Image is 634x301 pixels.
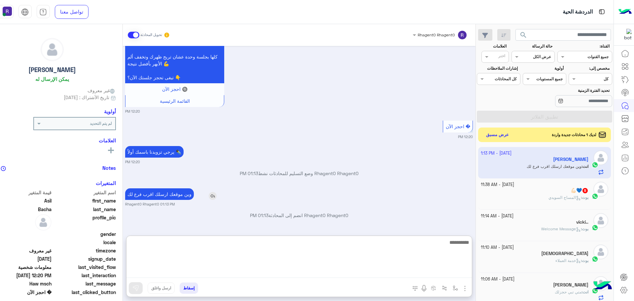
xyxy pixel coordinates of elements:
[412,286,418,291] img: make a call
[418,32,455,37] span: Rhagent0 Rhagent0
[28,66,76,74] h5: [PERSON_NAME]
[102,165,116,171] h6: Notes
[125,188,194,200] p: 2/10/2025, 1:13 PM
[442,285,447,291] img: Trigger scenario
[541,226,581,231] span: Welcome Message
[481,276,514,282] small: [DATE] - 11:06 AM
[558,43,610,49] label: القناة:
[620,29,632,41] img: 322853014244696
[35,214,52,231] img: defaultAdmin.png
[553,282,588,288] h5: Afzaal Ghumman
[481,213,513,219] small: [DATE] - 11:14 AM
[53,189,116,196] span: اسم المتغير
[593,245,608,259] img: defaultAdmin.png
[570,65,610,71] label: مخصص إلى:
[555,258,581,263] span: خدمة العملاء
[593,182,608,197] img: defaultAdmin.png
[461,284,469,292] img: send attachment
[592,256,598,262] img: WhatsApp
[563,8,593,17] p: الدردشة الحية
[148,282,175,294] button: ارسل واغلق
[552,132,596,138] span: لديك 1 محادثات جديدة واردة
[64,94,109,101] span: تاريخ الأشتراك : [DATE]
[140,32,162,38] small: تحويل المحادثة
[125,202,175,207] small: Rhagent0 Rhagent0 01:13 PM
[591,275,614,298] img: hulul-logo.png
[582,226,588,231] span: بوت
[162,86,188,92] span: 🔘 احجز الآن
[41,38,63,61] img: defaultAdmin.png
[515,29,532,43] button: search
[35,76,69,82] h6: يمكن الإرسال له
[524,65,564,71] label: أولوية
[1,166,6,171] img: notes
[132,285,139,291] img: send message
[439,282,450,293] button: Trigger scenario
[431,285,436,291] img: create order
[53,197,116,204] span: first_name
[524,88,610,94] label: تحديد الفترة الزمنية
[481,245,514,251] small: [DATE] - 11:10 AM
[53,247,116,254] span: timezone
[55,5,88,19] a: تواصل معنا
[96,180,116,186] h6: المتغيرات
[512,43,552,49] label: حالة الرسالة
[37,5,50,19] a: tab
[21,8,29,16] img: tab
[581,195,588,200] b: :
[428,282,439,293] button: create order
[53,206,116,213] span: last_name
[53,272,116,279] span: last_interaction
[593,213,608,228] img: defaultAdmin.png
[250,212,268,218] span: 01:13 PM
[160,98,190,104] span: القائمة الرئيسية
[592,193,598,200] img: WhatsApp
[581,289,588,294] b: :
[420,284,428,292] img: send voice note
[125,212,473,219] p: Rhagent0 Rhagent0 انضم إلى المحادثة
[104,108,116,114] h6: أولوية
[592,224,598,231] img: WhatsApp
[618,5,632,19] img: Logo
[125,109,140,114] small: 12:20 PM
[519,31,527,39] span: search
[53,280,116,287] span: last_message
[450,282,461,293] button: select flow
[478,65,518,71] label: إشارات الملاحظات
[125,159,140,165] small: 12:20 PM
[582,289,588,294] span: انت
[446,124,470,129] span: � احجز الآن
[481,182,514,188] small: [DATE] - 11:38 AM
[53,214,116,229] span: profile_pic
[39,8,47,16] img: tab
[53,255,116,262] span: signup_date
[53,239,116,246] span: locale
[581,258,588,263] b: :
[88,87,116,94] span: غير معروف
[209,192,217,200] img: reply
[483,130,511,140] button: عرض مسبق
[180,282,198,294] button: إسقاط
[582,195,588,200] span: بوت
[541,251,588,256] h5: سبحان الله
[582,188,588,193] span: 5
[477,111,612,123] button: تطبيق الفلاتر
[582,258,588,263] span: بوت
[478,43,507,49] label: العلامات
[576,219,588,225] h5: vicki..
[453,285,458,291] img: select flow
[240,170,258,176] span: 01:13 PM
[598,8,606,16] img: tab
[581,226,588,231] b: :
[53,264,116,271] span: last_visited_flow
[125,170,473,177] p: Rhagent0 Rhagent0 وضع التسليم للمحادثات نشط
[498,53,506,60] div: اختر
[571,188,588,193] h5: 💪🏻💙
[53,231,116,238] span: gender
[555,289,581,294] span: متي تبي حجزلك
[3,7,12,16] img: userImage
[125,146,184,158] p: 2/10/2025, 12:20 PM
[53,289,116,296] span: last_clicked_button
[90,121,112,126] b: لم يتم التحديد
[458,134,473,139] small: 12:20 PM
